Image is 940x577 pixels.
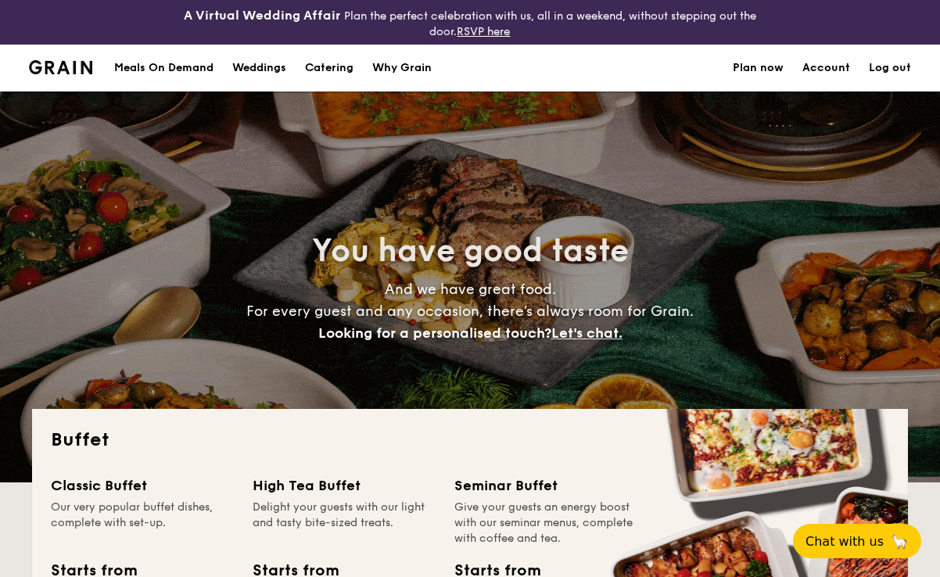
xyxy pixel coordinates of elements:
a: RSVP here [457,25,510,38]
a: Plan now [733,45,784,91]
span: Chat with us [805,534,884,549]
div: High Tea Buffet [253,475,436,496]
a: Logotype [29,60,92,74]
span: You have good taste [312,232,629,270]
a: Meals On Demand [105,45,223,91]
h2: Buffet [51,428,889,453]
button: Chat with us🦙 [793,524,921,558]
h1: Catering [305,45,353,91]
img: Grain [29,60,92,74]
a: Account [802,45,850,91]
div: Plan the perfect celebration with us, all in a weekend, without stepping out the door. [156,6,783,38]
div: Classic Buffet [51,475,234,496]
span: 🦙 [890,532,909,550]
a: Why Grain [363,45,441,91]
span: And we have great food. For every guest and any occasion, there’s always room for Grain. [246,281,694,342]
a: Log out [869,45,911,91]
span: Looking for a personalised touch? [318,324,551,342]
a: Weddings [223,45,296,91]
div: Seminar Buffet [454,475,637,496]
div: Our very popular buffet dishes, complete with set-up. [51,500,234,547]
a: Catering [296,45,363,91]
div: Meals On Demand [114,45,213,91]
div: Why Grain [372,45,432,91]
div: Give your guests an energy boost with our seminar menus, complete with coffee and tea. [454,500,637,547]
span: Let's chat. [551,324,622,342]
div: Delight your guests with our light and tasty bite-sized treats. [253,500,436,547]
h4: A Virtual Wedding Affair [184,6,341,25]
div: Weddings [232,45,286,91]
